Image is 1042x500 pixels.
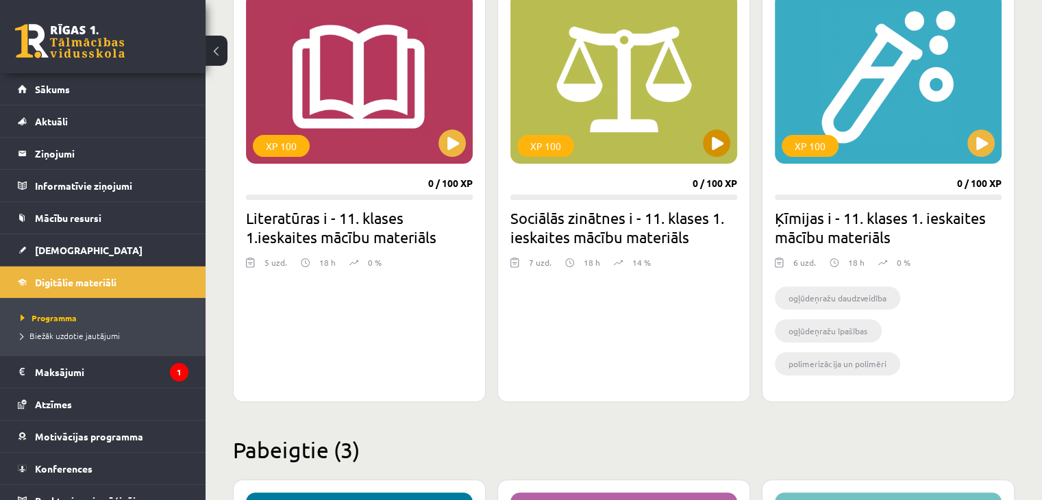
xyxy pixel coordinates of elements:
p: 18 h [319,256,336,268]
a: Ziņojumi [18,138,188,169]
a: Mācību resursi [18,202,188,234]
span: [DEMOGRAPHIC_DATA] [35,244,142,256]
p: 0 % [368,256,382,268]
h2: Literatūras i - 11. klases 1.ieskaites mācību materiāls [246,208,473,247]
span: Digitālie materiāli [35,276,116,288]
legend: Maksājumi [35,356,188,388]
h2: Ķīmijas i - 11. klases 1. ieskaites mācību materiāls [775,208,1002,247]
i: 1 [170,363,188,382]
a: Rīgas 1. Tālmācības vidusskola [15,24,125,58]
p: 14 % [632,256,651,268]
a: Informatīvie ziņojumi [18,170,188,201]
span: Aktuāli [35,115,68,127]
li: ogļūdeņražu īpašības [775,319,882,342]
a: Programma [21,312,192,324]
div: XP 100 [253,135,310,157]
span: Motivācijas programma [35,430,143,442]
div: 7 uzd. [529,256,551,277]
div: 5 uzd. [264,256,287,277]
div: XP 100 [517,135,574,157]
span: Mācību resursi [35,212,101,224]
legend: Ziņojumi [35,138,188,169]
a: Digitālie materiāli [18,266,188,298]
a: Konferences [18,453,188,484]
a: Biežāk uzdotie jautājumi [21,329,192,342]
li: polimerizācija un polimēri [775,352,900,375]
span: Atzīmes [35,398,72,410]
p: 0 % [897,256,910,268]
a: Aktuāli [18,105,188,137]
a: Motivācijas programma [18,421,188,452]
span: Biežāk uzdotie jautājumi [21,330,120,341]
li: ogļūdeņražu daudzveidība [775,286,900,310]
a: Sākums [18,73,188,105]
div: XP 100 [782,135,839,157]
span: Konferences [35,462,92,475]
h2: Sociālās zinātnes i - 11. klases 1. ieskaites mācību materiāls [510,208,737,247]
div: 6 uzd. [793,256,816,277]
p: 18 h [584,256,600,268]
legend: Informatīvie ziņojumi [35,170,188,201]
a: [DEMOGRAPHIC_DATA] [18,234,188,266]
a: Maksājumi1 [18,356,188,388]
span: Sākums [35,83,70,95]
p: 18 h [848,256,865,268]
span: Programma [21,312,77,323]
h2: Pabeigtie (3) [233,436,1015,463]
a: Atzīmes [18,388,188,420]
